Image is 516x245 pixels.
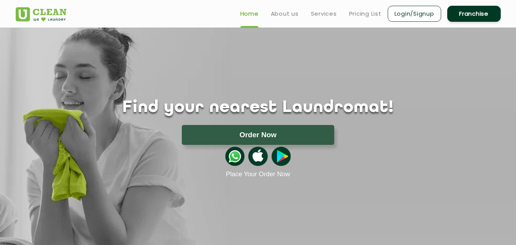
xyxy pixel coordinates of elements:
img: UClean Laundry and Dry Cleaning [16,7,66,21]
img: apple-icon.png [248,147,267,166]
img: whatsappicon.png [225,147,244,166]
button: Order Now [182,125,334,145]
a: About us [271,9,299,18]
a: Pricing List [349,9,382,18]
h1: Find your nearest Laundromat! [10,98,506,117]
a: Services [311,9,337,18]
a: Place Your Order Now [226,170,290,178]
img: playstoreicon.png [272,147,291,166]
a: Franchise [447,6,501,22]
a: Login/Signup [388,6,441,22]
a: Home [240,9,259,18]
